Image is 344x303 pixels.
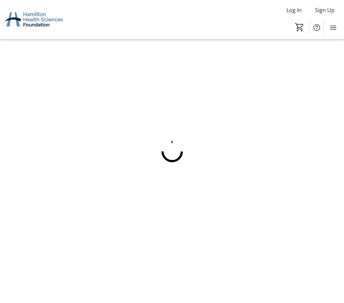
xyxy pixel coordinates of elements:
[327,21,340,34] button: Menu
[310,5,340,15] button: Sign Up
[4,3,64,36] img: Hamilton Health Sciences Foundation's Logo
[310,21,323,34] button: Help
[315,6,335,14] span: Sign Up
[286,6,302,14] span: Log In
[281,5,307,15] button: Log In
[294,21,306,33] button: Cart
